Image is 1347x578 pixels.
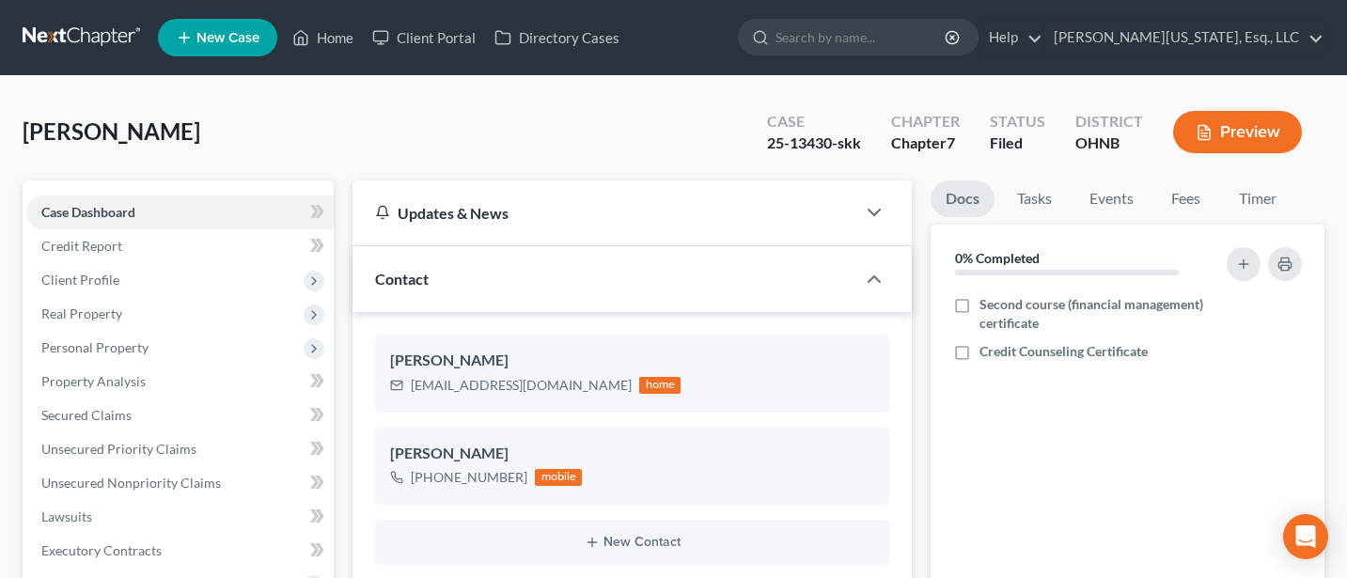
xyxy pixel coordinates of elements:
a: Secured Claims [26,398,334,432]
a: Executory Contracts [26,534,334,568]
button: Preview [1173,111,1302,153]
a: Lawsuits [26,500,334,534]
input: Search by name... [775,20,948,55]
div: Case [767,111,861,133]
span: Property Analysis [41,373,146,389]
a: Credit Report [26,229,334,263]
span: 7 [947,133,955,151]
div: Updates & News [375,203,833,223]
span: Credit Counseling Certificate [979,342,1148,361]
strong: 0% Completed [955,250,1040,266]
div: [PHONE_NUMBER] [411,468,527,487]
span: Personal Property [41,339,149,355]
div: Chapter [891,111,960,133]
div: District [1075,111,1143,133]
a: Home [283,21,363,55]
a: Fees [1156,180,1216,217]
span: Unsecured Nonpriority Claims [41,475,221,491]
span: Contact [375,270,429,288]
span: New Case [196,31,259,45]
div: Open Intercom Messenger [1283,514,1328,559]
span: Real Property [41,305,122,321]
span: Lawsuits [41,508,92,524]
span: Executory Contracts [41,542,162,558]
a: Timer [1224,180,1292,217]
div: mobile [535,469,582,486]
a: Property Analysis [26,365,334,398]
span: Secured Claims [41,407,132,423]
div: [EMAIL_ADDRESS][DOMAIN_NAME] [411,376,632,395]
a: Docs [931,180,995,217]
span: Unsecured Priority Claims [41,441,196,457]
div: Status [990,111,1045,133]
a: Unsecured Priority Claims [26,432,334,466]
a: Client Portal [363,21,485,55]
a: Tasks [1002,180,1067,217]
a: Case Dashboard [26,195,334,229]
a: [PERSON_NAME][US_STATE], Esq., LLC [1044,21,1324,55]
div: OHNB [1075,133,1143,154]
a: Help [979,21,1042,55]
div: home [639,377,681,394]
div: [PERSON_NAME] [390,350,874,372]
div: [PERSON_NAME] [390,443,874,465]
a: Directory Cases [485,21,629,55]
span: [PERSON_NAME] [23,117,200,145]
a: Events [1074,180,1149,217]
button: New Contact [390,535,874,550]
span: Credit Report [41,238,122,254]
div: 25-13430-skk [767,133,861,154]
span: Client Profile [41,272,119,288]
span: Second course (financial management) certificate [979,295,1210,333]
span: Case Dashboard [41,204,135,220]
a: Unsecured Nonpriority Claims [26,466,334,500]
div: Chapter [891,133,960,154]
div: Filed [990,133,1045,154]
